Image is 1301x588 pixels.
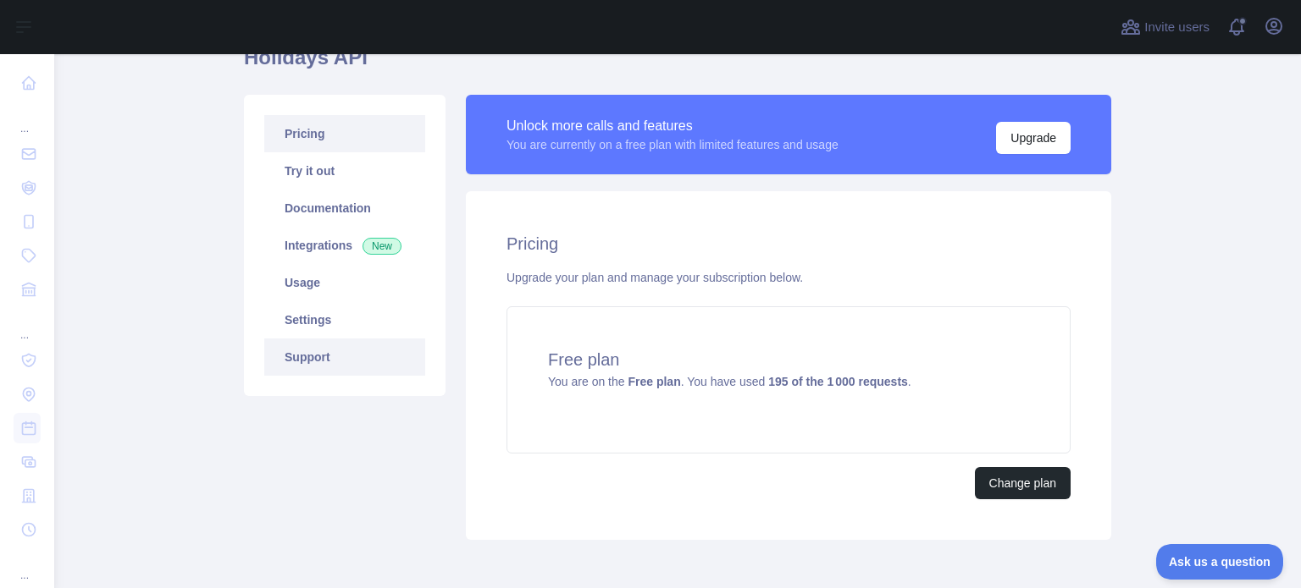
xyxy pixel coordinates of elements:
a: Support [264,338,425,376]
a: Pricing [264,115,425,152]
iframe: Toggle Customer Support [1156,544,1284,580]
button: Upgrade [996,122,1071,154]
strong: 195 of the 1 000 requests [768,375,908,388]
div: ... [14,308,41,342]
span: New [363,238,401,255]
a: Documentation [264,190,425,227]
a: Try it out [264,152,425,190]
div: Unlock more calls and features [507,116,839,136]
div: Upgrade your plan and manage your subscription below. [507,269,1071,286]
div: You are currently on a free plan with limited features and usage [507,136,839,153]
a: Usage [264,264,425,301]
h4: Free plan [548,348,1029,371]
div: ... [14,548,41,582]
button: Change plan [975,467,1071,499]
div: ... [14,102,41,135]
span: You are on the . You have used . [548,375,911,388]
span: Invite users [1144,18,1210,37]
h1: Holidays API [244,44,1111,85]
button: Invite users [1117,14,1213,41]
a: Integrations New [264,227,425,264]
a: Settings [264,301,425,338]
strong: Free plan [628,375,680,388]
h2: Pricing [507,232,1071,256]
